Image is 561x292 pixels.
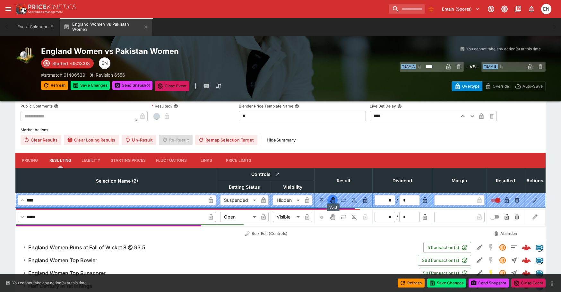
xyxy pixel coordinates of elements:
[522,269,531,278] div: 9963bcd5-b94a-436b-9ecc-6e3cfded8270
[508,242,520,253] button: Totals
[499,244,506,251] svg: Suspended
[349,195,359,205] button: Eliminated In Play
[499,3,510,15] button: Toggle light/dark mode
[508,267,520,279] button: Straight
[418,255,471,266] button: 363Transaction(s)
[497,267,508,279] button: Suspended
[466,63,479,70] h6: - VS -
[44,153,76,168] button: Resulting
[15,153,44,168] button: Pricing
[485,242,497,253] button: SGM Disabled
[273,195,302,205] div: Hidden
[483,64,498,69] span: Team B
[327,195,338,205] button: Void
[522,243,531,252] img: logo-cerberus--red.svg
[273,212,302,222] div: Visible
[195,135,257,145] button: Remap Selection Target
[474,242,485,253] button: Edit Detail
[474,267,485,279] button: Edit Detail
[389,4,425,14] input: search
[220,195,258,205] div: Suspended
[106,153,151,168] button: Starting Prices
[469,279,509,288] button: Send Snapshot
[548,279,556,287] button: more
[15,46,36,67] img: cricket.png
[427,279,466,288] button: Save Changes
[174,104,178,108] button: Resulted?
[222,183,267,191] span: Betting Status
[536,244,543,251] img: betradar
[522,256,531,265] div: 7f7aa28c-80b5-4990-a07a-745299ed2ea0
[512,81,546,91] button: Auto-Save
[536,257,543,264] img: betradar
[536,270,543,277] img: betradar
[13,18,58,36] button: Event Calendar
[192,81,199,91] button: more
[526,3,537,15] button: Notifications
[15,254,418,267] button: England Women Top Bowler
[41,72,85,78] p: Copy To Clipboard
[485,267,497,279] button: SGM Enabled
[192,153,221,168] button: Links
[21,103,53,109] p: Public Comments
[316,212,327,222] button: H/C
[41,46,293,56] h2: Copy To Clipboard
[485,254,497,266] button: SGM Disabled
[327,212,338,222] button: Void
[419,268,471,279] button: 501Transaction(s)
[338,195,349,205] button: Push
[452,81,482,91] button: Overtype
[315,168,373,193] th: Result
[524,168,546,193] th: Actions
[338,212,349,222] button: Push
[398,279,425,288] button: Refresh
[539,2,553,16] button: Eamon Nunn
[520,241,533,254] a: 04164597-0a0a-4077-9db4-dde5909cc17c
[60,18,152,36] button: England Women vs Pakistan Women
[15,241,423,254] button: England Women Runs at Fall of Wicket 8 @ 93.5
[41,81,68,90] button: Refresh
[28,11,63,13] img: Sportsbook Management
[112,81,152,90] button: Send Snapshot
[28,244,145,251] h6: England Women Runs at Fall of Wicket 8 @ 93.5
[99,57,110,69] div: Eamon Nunn
[396,214,398,220] div: /
[349,212,359,222] button: Eliminated In Play
[522,83,543,90] p: Auto-Save
[520,267,533,279] a: 9963bcd5-b94a-436b-9ecc-6e3cfded8270
[151,103,172,109] p: Resulted?
[218,168,315,181] th: Controls
[508,254,520,266] button: Straight
[466,46,542,52] p: You cannot take any action(s) at this time.
[122,135,156,145] button: Un-Result
[497,242,508,253] button: Suspended
[76,153,105,168] button: Liability
[220,228,313,239] button: Bulk Edit (Controls)
[462,83,479,90] p: Overtype
[28,270,106,277] h6: England Women Top Runscorer
[535,244,543,251] div: betradar
[239,103,293,109] p: Blender Price Template Name
[401,64,416,69] span: Team A
[15,267,419,279] button: England Women Top Runscorer
[373,168,432,193] th: Dividend
[474,254,485,266] button: Edit Detail
[155,81,189,91] button: Close Event
[432,168,487,193] th: Margin
[370,103,396,109] p: Live Bet Delay
[520,254,533,267] a: 7f7aa28c-80b5-4990-a07a-745299ed2ea0
[263,135,299,145] button: HideSummary
[438,4,483,14] button: Select Tenant
[221,153,257,168] button: Price Limits
[12,280,88,286] p: You cannot take any action(s) at this time.
[535,256,543,264] div: betradar
[426,4,436,14] button: No Bookmarks
[21,125,540,135] label: Market Actions
[522,243,531,252] div: 04164597-0a0a-4077-9db4-dde5909cc17c
[151,153,192,168] button: Fluctuations
[159,135,193,145] span: Re-Result
[71,81,110,90] button: Save Changes
[487,168,524,193] th: Resulted
[535,269,543,277] div: betradar
[423,242,471,253] button: 5Transaction(s)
